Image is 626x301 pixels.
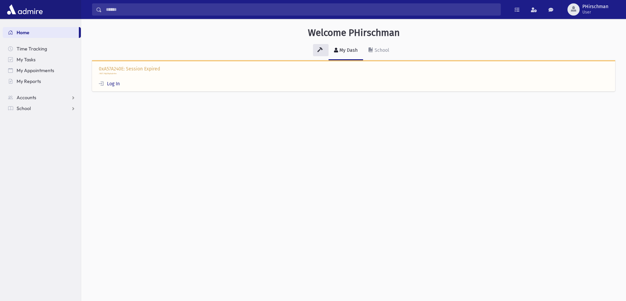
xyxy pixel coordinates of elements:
a: My Dash [329,41,363,60]
div: My Dash [338,47,358,53]
h3: Welcome PHirschman [308,27,400,39]
span: Time Tracking [17,46,47,52]
a: My Tasks [3,54,81,65]
span: My Tasks [17,57,36,63]
span: User [582,9,608,15]
span: School [17,105,31,111]
a: My Appointments [3,65,81,76]
p: /WGT/WgtDisplayIndex [99,72,608,75]
a: Home [3,27,79,38]
img: AdmirePro [5,3,44,16]
a: School [3,103,81,114]
span: My Reports [17,78,41,84]
input: Search [102,3,500,16]
span: PHirschman [582,4,608,9]
a: My Reports [3,76,81,87]
a: Log In [99,81,120,87]
span: Home [17,29,29,36]
a: School [363,41,395,60]
span: My Appointments [17,67,54,73]
a: Time Tracking [3,43,81,54]
a: Accounts [3,92,81,103]
div: School [373,47,389,53]
div: 0xA57A240E: Session Expired [92,60,615,92]
span: Accounts [17,94,36,101]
